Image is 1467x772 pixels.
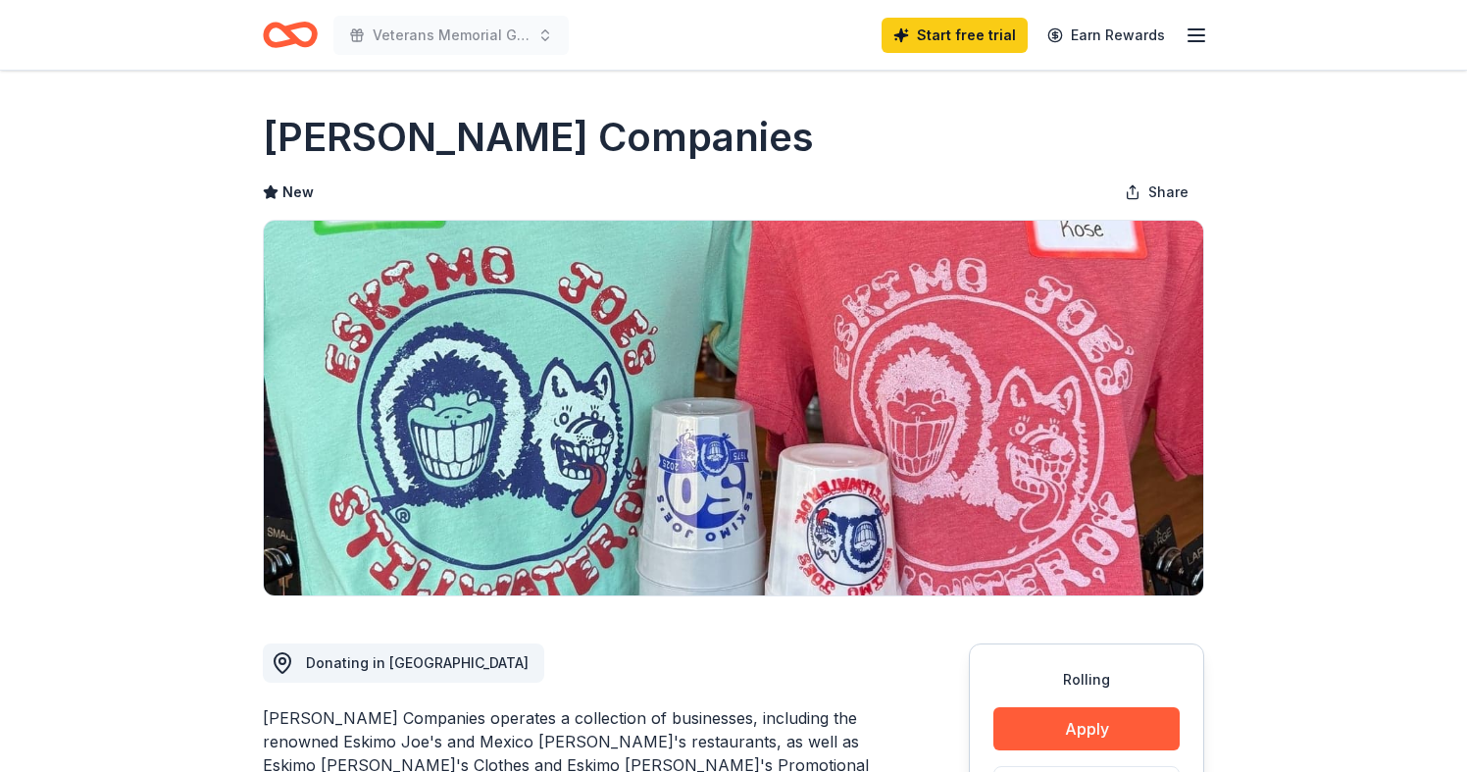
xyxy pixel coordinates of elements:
button: Share [1109,173,1204,212]
a: Earn Rewards [1036,18,1177,53]
button: Apply [993,707,1180,750]
span: New [282,180,314,204]
span: Donating in [GEOGRAPHIC_DATA] [306,654,529,671]
a: Start free trial [882,18,1028,53]
div: Rolling [993,668,1180,692]
a: Home [263,12,318,58]
img: Image for Stan Clark Companies [264,221,1203,595]
h1: [PERSON_NAME] Companies [263,110,814,165]
span: Veterans Memorial Golf Tournament [373,24,530,47]
button: Veterans Memorial Golf Tournament [333,16,569,55]
span: Share [1148,180,1189,204]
